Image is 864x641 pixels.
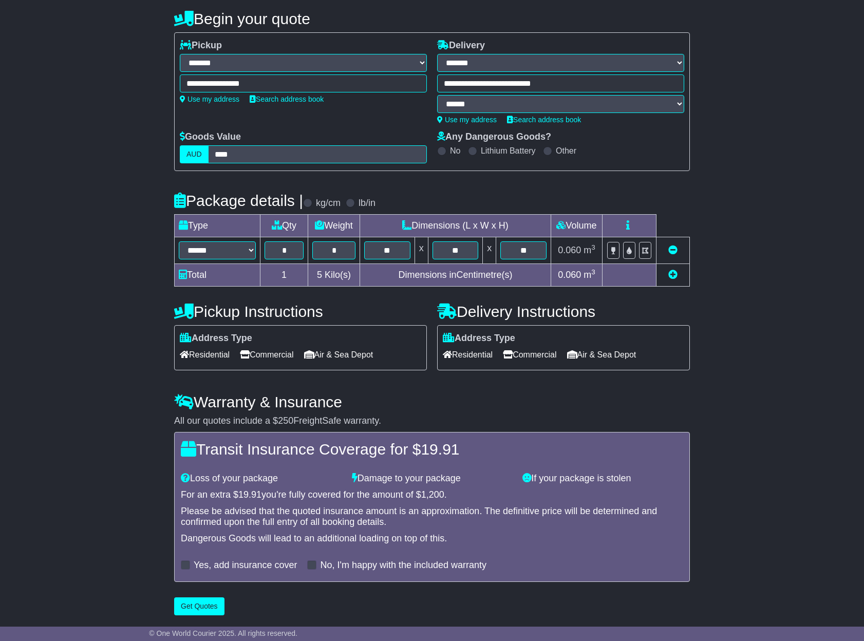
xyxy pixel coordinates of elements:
[181,441,683,458] h4: Transit Insurance Coverage for $
[347,473,518,484] div: Damage to your package
[308,215,360,237] td: Weight
[175,264,260,287] td: Total
[437,131,551,143] label: Any Dangerous Goods?
[180,333,252,344] label: Address Type
[567,347,636,363] span: Air & Sea Depot
[591,268,595,276] sup: 3
[181,489,683,501] div: For an extra $ you're fully covered for the amount of $ .
[584,270,595,280] span: m
[180,347,230,363] span: Residential
[421,441,459,458] span: 19.91
[359,198,375,209] label: lb/in
[149,629,297,637] span: © One World Courier 2025. All rights reserved.
[443,333,515,344] label: Address Type
[174,416,690,427] div: All our quotes include a $ FreightSafe warranty.
[175,215,260,237] td: Type
[304,347,373,363] span: Air & Sea Depot
[591,243,595,251] sup: 3
[483,237,496,264] td: x
[437,116,497,124] a: Use my address
[360,215,551,237] td: Dimensions (L x W x H)
[517,473,688,484] div: If your package is stolen
[317,270,322,280] span: 5
[174,10,690,27] h4: Begin your quote
[174,192,303,209] h4: Package details |
[180,95,239,103] a: Use my address
[450,146,460,156] label: No
[308,264,360,287] td: Kilo(s)
[278,416,293,426] span: 250
[437,303,690,320] h4: Delivery Instructions
[260,264,308,287] td: 1
[668,270,678,280] a: Add new item
[556,146,576,156] label: Other
[180,131,241,143] label: Goods Value
[240,347,293,363] span: Commercial
[181,533,683,544] div: Dangerous Goods will lead to an additional loading on top of this.
[174,303,427,320] h4: Pickup Instructions
[558,245,581,255] span: 0.060
[668,245,678,255] a: Remove this item
[415,237,428,264] td: x
[584,245,595,255] span: m
[176,473,347,484] div: Loss of your package
[194,560,297,571] label: Yes, add insurance cover
[437,40,485,51] label: Delivery
[180,145,209,163] label: AUD
[174,393,690,410] h4: Warranty & Insurance
[443,347,493,363] span: Residential
[238,489,261,500] span: 19.91
[320,560,486,571] label: No, I'm happy with the included warranty
[260,215,308,237] td: Qty
[180,40,222,51] label: Pickup
[507,116,581,124] a: Search address book
[558,270,581,280] span: 0.060
[421,489,444,500] span: 1,200
[360,264,551,287] td: Dimensions in Centimetre(s)
[481,146,536,156] label: Lithium Battery
[316,198,341,209] label: kg/cm
[250,95,324,103] a: Search address book
[174,597,224,615] button: Get Quotes
[551,215,602,237] td: Volume
[503,347,556,363] span: Commercial
[181,506,683,528] div: Please be advised that the quoted insurance amount is an approximation. The definitive price will...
